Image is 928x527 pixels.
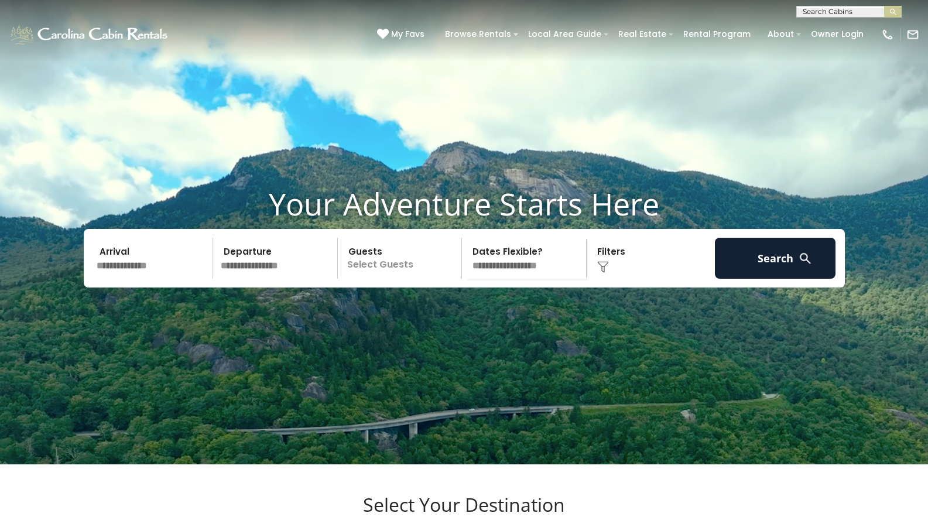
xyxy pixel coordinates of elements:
[762,25,800,43] a: About
[597,261,609,273] img: filter--v1.png
[805,25,869,43] a: Owner Login
[341,238,462,279] p: Select Guests
[439,25,517,43] a: Browse Rentals
[906,28,919,41] img: mail-regular-white.png
[881,28,894,41] img: phone-regular-white.png
[391,28,424,40] span: My Favs
[677,25,756,43] a: Rental Program
[715,238,836,279] button: Search
[522,25,607,43] a: Local Area Guide
[612,25,672,43] a: Real Estate
[9,186,919,222] h1: Your Adventure Starts Here
[377,28,427,41] a: My Favs
[9,23,171,46] img: White-1-1-2.png
[798,251,813,266] img: search-regular-white.png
